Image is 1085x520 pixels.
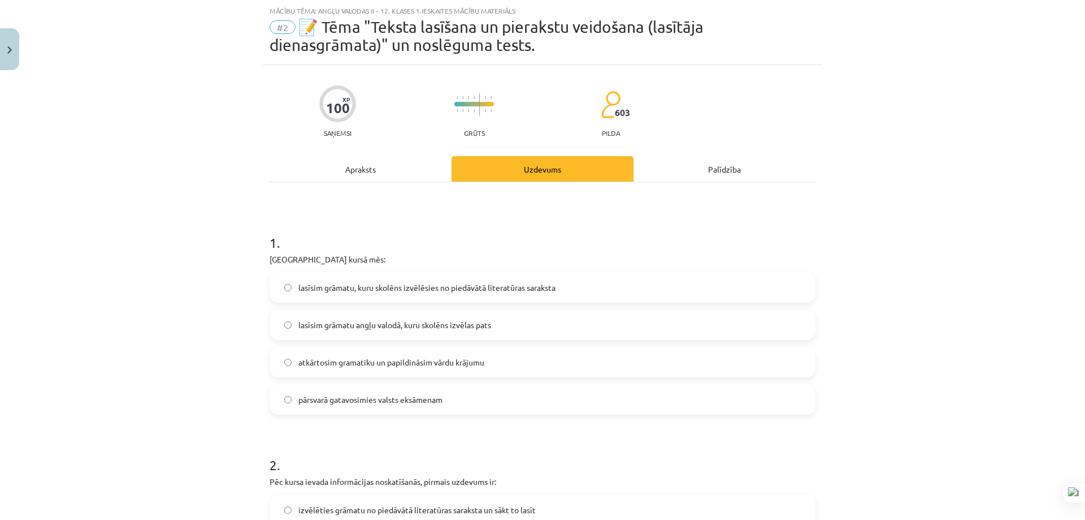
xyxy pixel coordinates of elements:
[270,20,296,34] span: #2
[326,100,350,116] div: 100
[479,93,480,115] img: icon-long-line-d9ea69661e0d244f92f715978eff75569469978d946b2353a9bb055b3ed8787d.svg
[491,109,492,112] img: icon-short-line-57e1e144782c952c97e751825c79c345078a6d821885a25fce030b3d8c18986b.svg
[270,18,704,54] span: 📝 Tēma "Teksta lasīšana un pierakstu veidošana (lasītāja dienasgrāmata)" un noslēguma tests.
[270,7,815,15] div: Mācību tēma: Angļu valodas ii - 12. klases 1.ieskaites mācību materiāls
[298,504,536,516] span: izvēlēties grāmatu no piedāvātā literatūras saraksta un sākt to lasīt
[468,109,469,112] img: icon-short-line-57e1e144782c952c97e751825c79c345078a6d821885a25fce030b3d8c18986b.svg
[284,321,292,329] input: lasīsim grāmatu angļu valodā, kuru skolēns izvēlas pats
[298,394,442,406] span: pārsvarā gatavosimies valsts eksāmenam
[284,506,292,514] input: izvēlēties grāmatu no piedāvātā literatūras saraksta un sākt to lasīt
[485,96,486,99] img: icon-short-line-57e1e144782c952c97e751825c79c345078a6d821885a25fce030b3d8c18986b.svg
[462,96,463,99] img: icon-short-line-57e1e144782c952c97e751825c79c345078a6d821885a25fce030b3d8c18986b.svg
[601,91,620,119] img: students-c634bb4e5e11cddfef0936a35e636f08e4e9abd3cc4e673bd6f9a4125e45ecb1.svg
[491,96,492,99] img: icon-short-line-57e1e144782c952c97e751825c79c345078a6d821885a25fce030b3d8c18986b.svg
[270,476,815,488] p: Pēc kursa ievada informācijas noskatīšanās, pirmais uzdevums ir:
[298,282,555,294] span: lasīsim grāmatu, kuru skolēns izvēlēsies no piedāvātā literatūras saraksta
[284,284,292,291] input: lasīsim grāmatu, kuru skolēns izvēlēsies no piedāvātā literatūras saraksta
[615,108,630,118] span: 603
[298,319,491,331] span: lasīsim grāmatu angļu valodā, kuru skolēns izvēlas pats
[602,129,620,137] p: pilda
[462,109,463,112] img: icon-short-line-57e1e144782c952c97e751825c79c345078a6d821885a25fce030b3d8c18986b.svg
[457,109,458,112] img: icon-short-line-57e1e144782c952c97e751825c79c345078a6d821885a25fce030b3d8c18986b.svg
[464,129,485,137] p: Grūts
[468,96,469,99] img: icon-short-line-57e1e144782c952c97e751825c79c345078a6d821885a25fce030b3d8c18986b.svg
[319,129,356,137] p: Saņemsi
[270,215,815,250] h1: 1 .
[457,96,458,99] img: icon-short-line-57e1e144782c952c97e751825c79c345078a6d821885a25fce030b3d8c18986b.svg
[270,253,815,265] p: [GEOGRAPHIC_DATA] kursā mēs:
[485,109,486,112] img: icon-short-line-57e1e144782c952c97e751825c79c345078a6d821885a25fce030b3d8c18986b.svg
[7,46,12,54] img: icon-close-lesson-0947bae3869378f0d4975bcd49f059093ad1ed9edebbc8119c70593378902aed.svg
[474,109,475,112] img: icon-short-line-57e1e144782c952c97e751825c79c345078a6d821885a25fce030b3d8c18986b.svg
[474,96,475,99] img: icon-short-line-57e1e144782c952c97e751825c79c345078a6d821885a25fce030b3d8c18986b.svg
[452,156,633,182] div: Uzdevums
[284,396,292,403] input: pārsvarā gatavosimies valsts eksāmenam
[270,156,452,182] div: Apraksts
[298,356,484,368] span: atkārtosim gramatiku un papildināsim vārdu krājumu
[284,359,292,366] input: atkārtosim gramatiku un papildināsim vārdu krājumu
[270,437,815,472] h1: 2 .
[633,156,815,182] div: Palīdzība
[342,96,350,102] span: XP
